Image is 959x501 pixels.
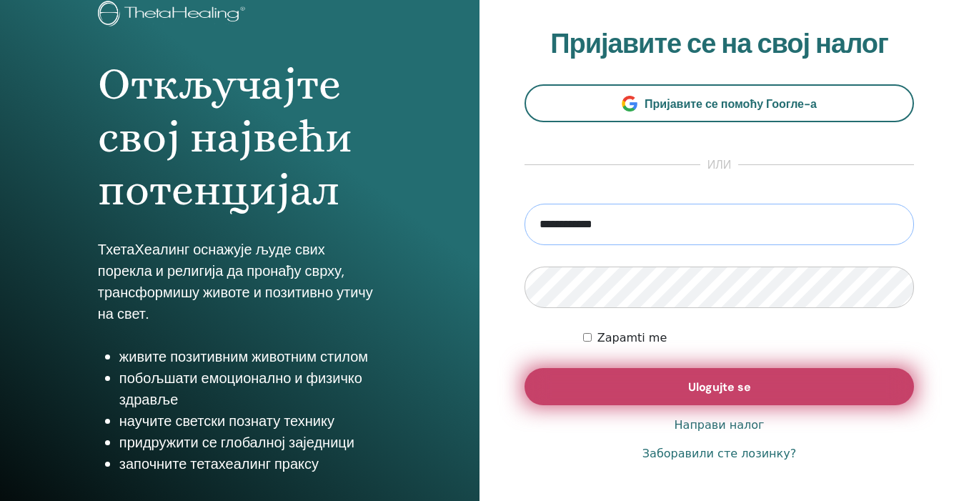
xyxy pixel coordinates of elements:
span: Ulogujte se [688,380,751,395]
li: побољшати емоционално и физичко здравље [119,367,382,410]
label: Zapamti me [597,329,667,347]
li: живите позитивним животним стилом [119,346,382,367]
h1: Откључајте свој највећи потенцијал [98,58,382,217]
button: Ulogujte se [525,368,914,405]
p: ТхетаХеалинг оснажује људе свих порекла и религија да пронађу сврху, трансформишу животе и позити... [98,239,382,324]
a: Пријавите се помоћу Гоогле-а [525,84,914,122]
h2: Пријавите се на свој налог [525,28,914,61]
li: научите светски познату технику [119,410,382,432]
li: придружити се глобалној заједници [119,432,382,453]
a: Заборавили сте лозинку? [642,445,796,462]
li: започните тетахеалинг праксу [119,453,382,475]
div: Keep me authenticated indefinitely or until I manually logout [583,329,914,347]
a: Направи налог [675,417,765,434]
span: или [700,157,739,174]
span: Пријавите се помоћу Гоогле-а [645,96,817,111]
